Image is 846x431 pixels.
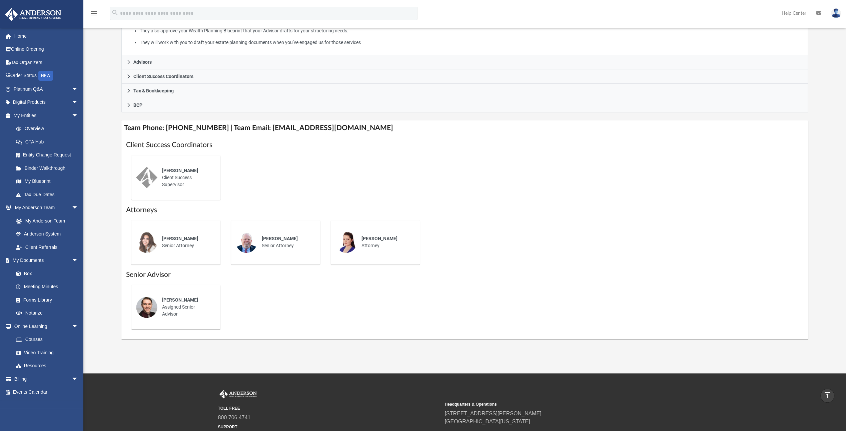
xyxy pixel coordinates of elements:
[820,389,834,403] a: vertical_align_top
[157,231,216,254] div: Senior Attorney
[72,201,85,215] span: arrow_drop_down
[140,38,803,47] li: They will work with you to draft your estate planning documents when you’ve engaged us for those ...
[133,74,193,79] span: Client Success Coordinators
[9,307,85,320] a: Notarize
[133,103,142,107] span: BCP
[121,69,808,84] a: Client Success Coordinators
[5,56,88,69] a: Tax Organizers
[5,29,88,43] a: Home
[72,96,85,109] span: arrow_drop_down
[121,98,808,112] a: BCP
[72,320,85,333] span: arrow_drop_down
[262,236,298,241] span: [PERSON_NAME]
[162,236,198,241] span: [PERSON_NAME]
[126,140,803,150] h1: Client Success Coordinators
[9,214,82,228] a: My Anderson Team
[361,236,397,241] span: [PERSON_NAME]
[9,267,82,280] a: Box
[3,8,63,21] img: Anderson Advisors Platinum Portal
[157,162,216,193] div: Client Success Supervisor
[5,109,88,122] a: My Entitiesarrow_drop_down
[218,405,440,411] small: TOLL FREE
[121,120,808,135] h4: Team Phone: [PHONE_NUMBER] | Team Email: [EMAIL_ADDRESS][DOMAIN_NAME]
[72,372,85,386] span: arrow_drop_down
[9,188,88,201] a: Tax Due Dates
[9,148,88,162] a: Entity Change Request
[218,390,258,399] img: Anderson Advisors Platinum Portal
[9,280,85,294] a: Meeting Minutes
[5,254,85,267] a: My Documentsarrow_drop_down
[162,297,198,303] span: [PERSON_NAME]
[9,135,88,148] a: CTA Hub
[5,201,85,214] a: My Anderson Teamarrow_drop_down
[5,96,88,109] a: Digital Productsarrow_drop_down
[218,415,251,420] a: 800.706.4741
[121,55,808,69] a: Advisors
[236,232,257,253] img: thumbnail
[9,161,88,175] a: Binder Walkthrough
[90,13,98,17] a: menu
[111,9,119,16] i: search
[9,175,85,188] a: My Blueprint
[90,9,98,17] i: menu
[133,60,152,64] span: Advisors
[445,401,667,407] small: Headquarters & Operations
[140,27,803,35] li: They also approve your Wealth Planning Blueprint that your Advisor drafts for your structuring ne...
[9,359,85,373] a: Resources
[5,386,88,399] a: Events Calendar
[257,231,315,254] div: Senior Attorney
[133,88,174,93] span: Tax & Bookkeeping
[121,84,808,98] a: Tax & Bookkeeping
[823,391,831,399] i: vertical_align_top
[5,69,88,83] a: Order StatusNEW
[218,424,440,430] small: SUPPORT
[445,411,542,416] a: [STREET_ADDRESS][PERSON_NAME]
[9,122,88,135] a: Overview
[136,167,157,188] img: thumbnail
[5,82,88,96] a: Platinum Q&Aarrow_drop_down
[9,241,85,254] a: Client Referrals
[126,270,803,280] h1: Senior Advisor
[157,292,216,322] div: Assigned Senior Advisor
[9,346,82,359] a: Video Training
[136,232,157,253] img: thumbnail
[72,82,85,96] span: arrow_drop_down
[72,254,85,268] span: arrow_drop_down
[9,333,85,346] a: Courses
[335,232,357,253] img: thumbnail
[831,8,841,18] img: User Pic
[72,109,85,122] span: arrow_drop_down
[5,43,88,56] a: Online Ordering
[445,419,530,424] a: [GEOGRAPHIC_DATA][US_STATE]
[5,372,88,386] a: Billingarrow_drop_down
[162,168,198,173] span: [PERSON_NAME]
[136,297,157,318] img: thumbnail
[38,71,53,81] div: NEW
[357,231,415,254] div: Attorney
[5,320,85,333] a: Online Learningarrow_drop_down
[9,228,85,241] a: Anderson System
[126,205,803,215] h1: Attorneys
[9,293,82,307] a: Forms Library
